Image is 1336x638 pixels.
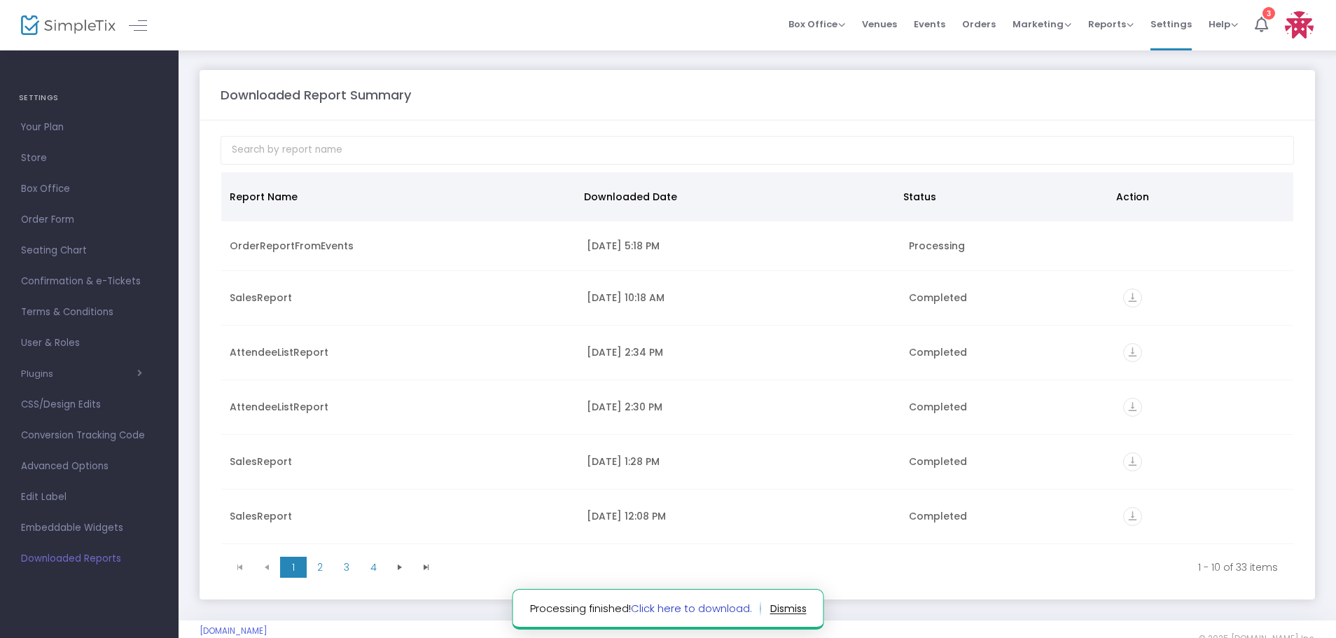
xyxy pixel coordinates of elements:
[587,239,891,253] div: 10/14/2025 5:18 PM
[21,303,158,321] span: Terms & Conditions
[1123,511,1142,525] a: vertical_align_bottom
[909,455,1106,469] div: Completed
[788,18,845,31] span: Box Office
[1123,343,1142,362] i: vertical_align_bottom
[230,455,570,469] div: SalesReport
[530,601,761,617] span: Processing finished!
[1123,343,1285,362] div: https://go.SimpleTix.com/0o0f3
[230,291,570,305] div: SalesReport
[914,6,945,42] span: Events
[587,455,891,469] div: 9/10/2025 1:28 PM
[21,488,158,506] span: Edit Label
[1150,6,1192,42] span: Settings
[587,345,891,359] div: 9/19/2025 2:34 PM
[360,557,387,578] span: Page 4
[221,172,576,221] th: Report Name
[394,562,405,573] span: Go to the next page
[450,560,1278,574] kendo-pager-info: 1 - 10 of 33 items
[21,180,158,198] span: Box Office
[21,427,158,445] span: Conversion Tracking Code
[909,400,1106,414] div: Completed
[1123,398,1285,417] div: https://go.SimpleTix.com/lrafk
[1013,18,1071,31] span: Marketing
[909,291,1106,305] div: Completed
[1123,452,1285,471] div: https://go.SimpleTix.com/yh5dc
[587,509,891,523] div: 9/10/2025 12:08 PM
[1123,507,1285,526] div: https://go.SimpleTix.com/7jobg
[21,149,158,167] span: Store
[21,396,158,414] span: CSS/Design Edits
[631,601,752,616] a: Click here to download.
[221,172,1293,550] div: Data table
[413,557,440,578] span: Go to the last page
[909,509,1106,523] div: Completed
[221,85,411,104] m-panel-title: Downloaded Report Summary
[587,291,891,305] div: 9/22/2025 10:18 AM
[895,172,1108,221] th: Status
[909,345,1106,359] div: Completed
[1262,7,1275,20] div: 3
[862,6,897,42] span: Venues
[1088,18,1134,31] span: Reports
[770,597,807,620] button: dismiss
[1123,347,1142,361] a: vertical_align_bottom
[230,509,570,523] div: SalesReport
[333,557,360,578] span: Page 3
[230,400,570,414] div: AttendeeListReport
[587,400,891,414] div: 9/19/2025 2:30 PM
[21,118,158,137] span: Your Plan
[21,368,142,380] button: Plugins
[576,172,895,221] th: Downloaded Date
[1123,457,1142,471] a: vertical_align_bottom
[200,625,267,637] a: [DOMAIN_NAME]
[21,211,158,229] span: Order Form
[1123,507,1142,526] i: vertical_align_bottom
[19,84,160,112] h4: SETTINGS
[230,345,570,359] div: AttendeeListReport
[1123,452,1142,471] i: vertical_align_bottom
[421,562,432,573] span: Go to the last page
[1123,289,1285,307] div: https://go.SimpleTix.com/yaq6n
[1108,172,1285,221] th: Action
[307,557,333,578] span: Page 2
[1123,293,1142,307] a: vertical_align_bottom
[21,550,158,568] span: Downloaded Reports
[21,457,158,476] span: Advanced Options
[962,6,996,42] span: Orders
[21,334,158,352] span: User & Roles
[1209,18,1238,31] span: Help
[21,519,158,537] span: Embeddable Widgets
[387,557,413,578] span: Go to the next page
[230,239,570,253] div: OrderReportFromEvents
[21,272,158,291] span: Confirmation & e-Tickets
[1123,289,1142,307] i: vertical_align_bottom
[1123,402,1142,416] a: vertical_align_bottom
[909,239,1106,253] div: Processing
[21,242,158,260] span: Seating Chart
[280,557,307,578] span: Page 1
[1123,398,1142,417] i: vertical_align_bottom
[221,136,1294,165] input: Search by report name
